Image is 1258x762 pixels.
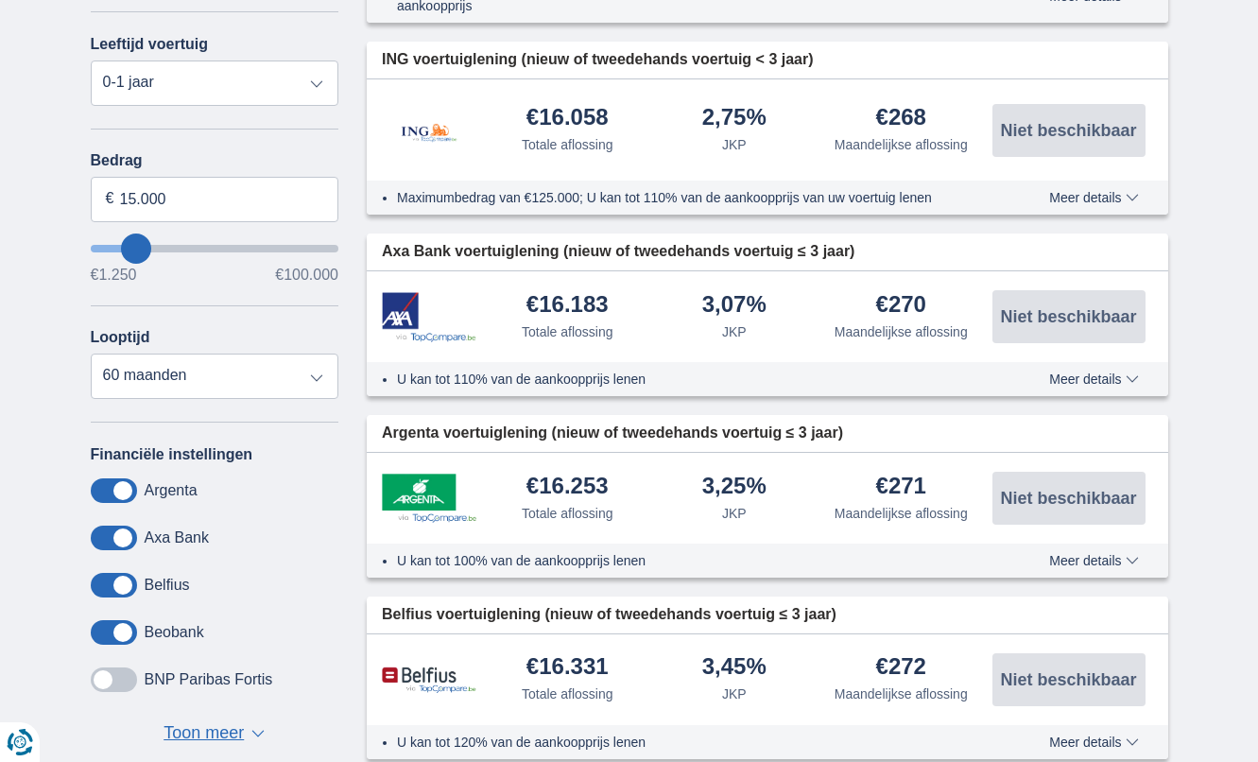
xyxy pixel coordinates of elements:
button: Meer details [1035,735,1152,750]
span: Niet beschikbaar [1000,671,1136,688]
span: €100.000 [275,268,338,283]
div: JKP [722,684,747,703]
div: Totale aflossing [522,504,613,523]
div: 2,75% [702,106,767,131]
label: Belfius [145,577,190,594]
button: Niet beschikbaar [992,653,1146,706]
li: U kan tot 100% van de aankoopprijs lenen [397,551,980,570]
label: BNP Paribas Fortis [145,671,273,688]
input: wantToBorrow [91,245,339,252]
div: €270 [876,293,926,319]
div: €16.253 [526,475,609,500]
span: Toon meer [164,721,244,746]
img: product.pl.alt Belfius [382,667,476,694]
div: Totale aflossing [522,135,613,154]
span: ▼ [251,730,265,737]
li: U kan tot 110% van de aankoopprijs lenen [397,370,980,389]
span: Meer details [1049,554,1138,567]
span: €1.250 [91,268,137,283]
span: Meer details [1049,372,1138,386]
label: Argenta [145,482,198,499]
div: JKP [722,504,747,523]
span: Argenta voertuiglening (nieuw of tweedehands voertuig ≤ 3 jaar) [382,423,843,444]
span: Axa Bank voertuiglening (nieuw of tweedehands voertuig ≤ 3 jaar) [382,241,854,263]
label: Financiële instellingen [91,446,253,463]
img: product.pl.alt ING [382,98,476,162]
li: Maximumbedrag van €125.000; U kan tot 110% van de aankoopprijs van uw voertuig lenen [397,188,980,207]
div: 3,07% [702,293,767,319]
button: Meer details [1035,372,1152,387]
div: €16.331 [526,655,609,681]
span: Niet beschikbaar [1000,308,1136,325]
label: Bedrag [91,152,339,169]
div: 3,25% [702,475,767,500]
button: Niet beschikbaar [992,104,1146,157]
div: Maandelijkse aflossing [835,135,968,154]
label: Leeftijd voertuig [91,36,208,53]
span: Meer details [1049,191,1138,204]
button: Niet beschikbaar [992,290,1146,343]
div: Totale aflossing [522,684,613,703]
div: Maandelijkse aflossing [835,684,968,703]
div: €271 [876,475,926,500]
li: U kan tot 120% van de aankoopprijs lenen [397,733,980,752]
div: €268 [876,106,926,131]
div: Maandelijkse aflossing [835,322,968,341]
span: ING voertuiglening (nieuw of tweedehands voertuig < 3 jaar) [382,49,814,71]
label: Looptijd [91,329,150,346]
div: Maandelijkse aflossing [835,504,968,523]
img: product.pl.alt Axa Bank [382,292,476,342]
div: €16.183 [526,293,609,319]
div: JKP [722,135,747,154]
div: JKP [722,322,747,341]
span: Meer details [1049,736,1138,749]
span: € [106,188,114,210]
label: Axa Bank [145,529,209,546]
button: Niet beschikbaar [992,472,1146,525]
div: €16.058 [526,106,609,131]
img: product.pl.alt Argenta [382,474,476,523]
button: Meer details [1035,190,1152,205]
label: Beobank [145,624,204,641]
span: Niet beschikbaar [1000,122,1136,139]
span: Niet beschikbaar [1000,490,1136,507]
div: 3,45% [702,655,767,681]
span: Belfius voertuiglening (nieuw of tweedehands voertuig ≤ 3 jaar) [382,604,836,626]
button: Toon meer ▼ [158,720,270,747]
div: Totale aflossing [522,322,613,341]
div: €272 [876,655,926,681]
button: Meer details [1035,553,1152,568]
